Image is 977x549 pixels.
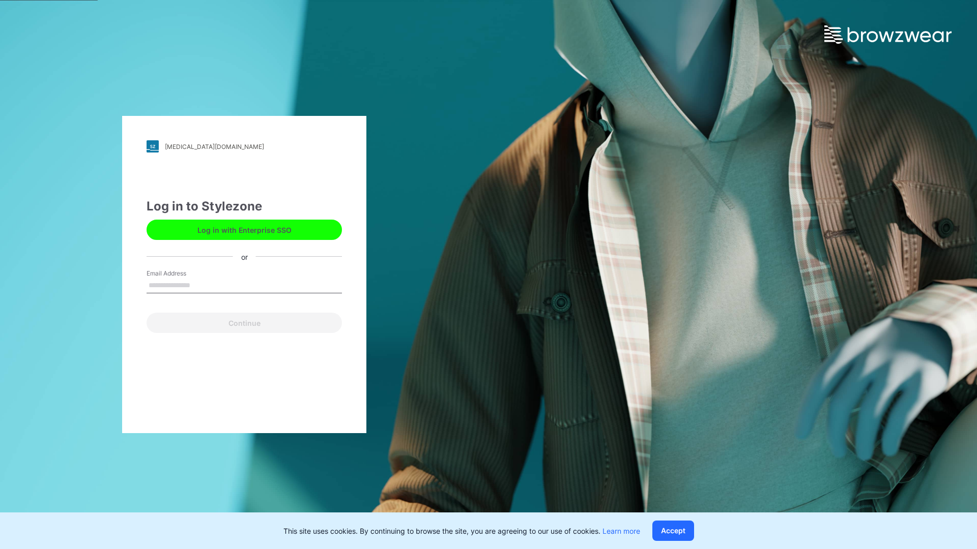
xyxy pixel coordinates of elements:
[824,25,952,44] img: browzwear-logo.e42bd6dac1945053ebaf764b6aa21510.svg
[652,521,694,541] button: Accept
[165,143,264,150] div: [MEDICAL_DATA][DOMAIN_NAME]
[147,220,342,240] button: Log in with Enterprise SSO
[233,251,256,262] div: or
[147,140,159,152] img: stylezone-logo.562084cfcfab977791bfbf7441f1a819.svg
[602,527,640,535] a: Learn more
[147,269,218,278] label: Email Address
[147,140,342,152] a: [MEDICAL_DATA][DOMAIN_NAME]
[283,526,640,536] p: This site uses cookies. By continuing to browse the site, you are agreeing to our use of cookies.
[147,197,342,216] div: Log in to Stylezone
